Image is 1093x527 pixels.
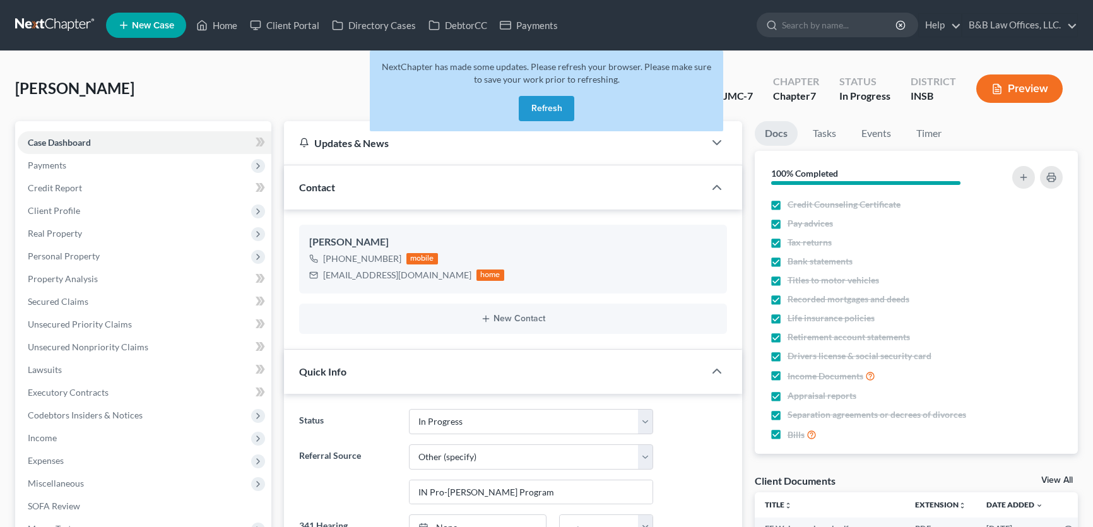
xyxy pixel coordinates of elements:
a: Client Portal [244,14,326,37]
div: Status [839,74,890,89]
span: Recorded mortgages and deeds [788,293,909,305]
span: NextChapter has made some updates. Please refresh your browser. Please make sure to save your wor... [382,61,711,85]
div: [EMAIL_ADDRESS][DOMAIN_NAME] [323,269,471,281]
a: Property Analysis [18,268,271,290]
a: Docs [755,121,798,146]
a: Lawsuits [18,358,271,381]
span: Tax returns [788,236,832,249]
span: Credit Report [28,182,82,193]
strong: 100% Completed [771,168,838,179]
div: Updates & News [299,136,689,150]
span: Expenses [28,455,64,466]
a: Secured Claims [18,290,271,313]
button: Refresh [519,96,574,121]
a: Case Dashboard [18,131,271,154]
i: unfold_more [959,502,966,509]
a: Extensionunfold_more [915,500,966,509]
span: Codebtors Insiders & Notices [28,410,143,420]
span: Retirement account statements [788,331,910,343]
span: New Case [132,21,174,30]
div: [PERSON_NAME] [309,235,717,250]
div: mobile [406,253,438,264]
label: Referral Source [293,444,403,505]
span: Bills [788,429,805,441]
div: [PHONE_NUMBER] [323,252,401,265]
span: SOFA Review [28,500,80,511]
i: expand_more [1036,502,1043,509]
span: Contact [299,181,335,193]
span: Separation agreements or decrees of divorces [788,408,966,421]
span: Case Dashboard [28,137,91,148]
span: Pay advices [788,217,833,230]
input: Other Referral Source [410,480,653,504]
div: Chapter [773,89,819,104]
div: INSB [911,89,956,104]
a: Unsecured Priority Claims [18,313,271,336]
span: [PERSON_NAME] [15,79,134,97]
span: Payments [28,160,66,170]
button: New Contact [309,314,717,324]
i: unfold_more [784,502,792,509]
a: Executory Contracts [18,381,271,404]
a: View All [1041,476,1073,485]
span: Lawsuits [28,364,62,375]
iframe: Intercom live chat [1050,484,1080,514]
span: Secured Claims [28,296,88,307]
a: Payments [493,14,564,37]
span: Property Analysis [28,273,98,284]
span: Personal Property [28,251,100,261]
span: Bank statements [788,255,853,268]
a: DebtorCC [422,14,493,37]
a: Titleunfold_more [765,500,792,509]
a: Date Added expand_more [986,500,1043,509]
a: Tasks [803,121,846,146]
button: Preview [976,74,1063,103]
span: Unsecured Nonpriority Claims [28,341,148,352]
span: Client Profile [28,205,80,216]
div: District [911,74,956,89]
a: Help [919,14,961,37]
a: Directory Cases [326,14,422,37]
a: Home [190,14,244,37]
a: Timer [906,121,952,146]
div: Client Documents [755,474,836,487]
span: Life insurance policies [788,312,875,324]
a: Unsecured Nonpriority Claims [18,336,271,358]
span: Executory Contracts [28,387,109,398]
span: Income Documents [788,370,863,382]
span: Titles to motor vehicles [788,274,879,287]
span: Income [28,432,57,443]
div: Chapter [773,74,819,89]
a: Credit Report [18,177,271,199]
a: B&B Law Offices, LLC. [962,14,1077,37]
span: Real Property [28,228,82,239]
span: Drivers license & social security card [788,350,931,362]
a: SOFA Review [18,495,271,518]
span: 7 [810,90,816,102]
div: home [476,269,504,281]
span: Unsecured Priority Claims [28,319,132,329]
label: Status [293,409,403,434]
span: Quick Info [299,365,346,377]
input: Search by name... [782,13,897,37]
span: Credit Counseling Certificate [788,198,901,211]
span: Appraisal reports [788,389,856,402]
span: Miscellaneous [28,478,84,489]
div: In Progress [839,89,890,104]
a: Events [851,121,901,146]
